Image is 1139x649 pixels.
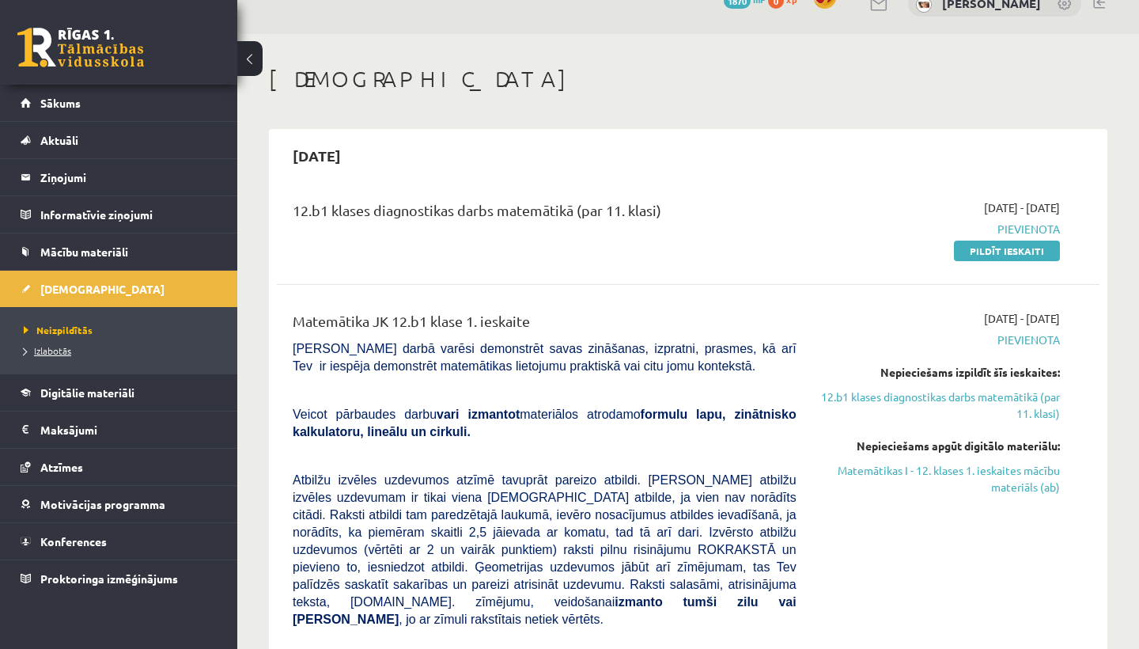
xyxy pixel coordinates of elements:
a: Maksājumi [21,412,218,448]
b: formulu lapu, zinātnisko kalkulatoru, lineālu un cirkuli. [293,408,797,438]
span: Veicot pārbaudes darbu materiālos atrodamo [293,408,797,438]
div: 12.b1 klases diagnostikas darbs matemātikā (par 11. klasi) [293,199,797,229]
a: [DEMOGRAPHIC_DATA] [21,271,218,307]
a: Matemātikas I - 12. klases 1. ieskaites mācību materiāls (ab) [820,462,1060,495]
span: [DATE] - [DATE] [984,199,1060,216]
legend: Maksājumi [40,412,218,448]
span: [PERSON_NAME] darbā varēsi demonstrēt savas zināšanas, izpratni, prasmes, kā arī Tev ir iespēja d... [293,342,797,373]
a: Proktoringa izmēģinājums [21,560,218,597]
a: Aktuāli [21,122,218,158]
span: Atzīmes [40,460,83,474]
a: Sākums [21,85,218,121]
a: Atzīmes [21,449,218,485]
a: Mācību materiāli [21,233,218,270]
span: Izlabotās [24,344,71,357]
span: Pievienota [820,332,1060,348]
span: Pievienota [820,221,1060,237]
a: Konferences [21,523,218,560]
a: Rīgas 1. Tālmācības vidusskola [17,28,144,67]
div: Nepieciešams apgūt digitālo materiālu: [820,438,1060,454]
b: vari izmantot [437,408,520,421]
a: 12.b1 klases diagnostikas darbs matemātikā (par 11. klasi) [820,389,1060,422]
span: Aktuāli [40,133,78,147]
span: Motivācijas programma [40,497,165,511]
span: [DATE] - [DATE] [984,310,1060,327]
span: [DEMOGRAPHIC_DATA] [40,282,165,296]
span: Konferences [40,534,107,548]
span: Digitālie materiāli [40,385,134,400]
h2: [DATE] [277,137,357,174]
a: Informatīvie ziņojumi [21,196,218,233]
a: Ziņojumi [21,159,218,195]
b: izmanto [615,595,662,609]
a: Motivācijas programma [21,486,218,522]
legend: Ziņojumi [40,159,218,195]
a: Izlabotās [24,343,221,358]
div: Matemātika JK 12.b1 klase 1. ieskaite [293,310,797,340]
div: Nepieciešams izpildīt šīs ieskaites: [820,364,1060,381]
span: Mācību materiāli [40,245,128,259]
span: Sākums [40,96,81,110]
a: Digitālie materiāli [21,374,218,411]
a: Neizpildītās [24,323,221,337]
span: Proktoringa izmēģinājums [40,571,178,586]
a: Pildīt ieskaiti [954,241,1060,261]
span: Atbilžu izvēles uzdevumos atzīmē tavuprāt pareizo atbildi. [PERSON_NAME] atbilžu izvēles uzdevuma... [293,473,797,626]
span: Neizpildītās [24,324,93,336]
legend: Informatīvie ziņojumi [40,196,218,233]
h1: [DEMOGRAPHIC_DATA] [269,66,1107,93]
